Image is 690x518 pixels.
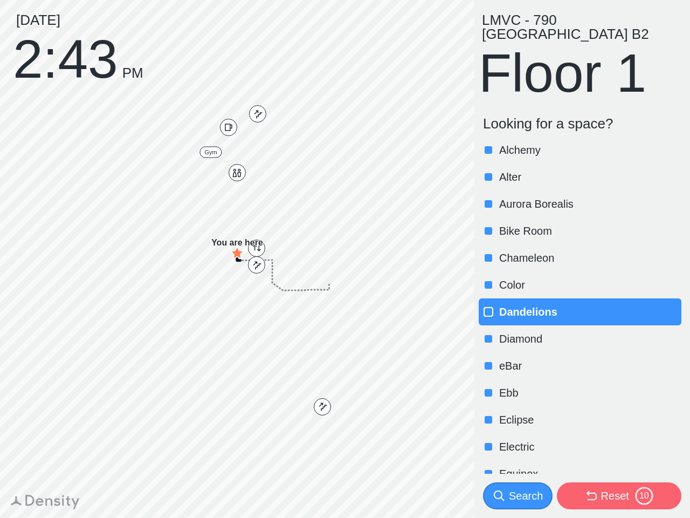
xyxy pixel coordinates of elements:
p: Eclipse [499,412,679,427]
p: Alter [499,169,679,185]
div: Search [509,488,543,503]
p: Ebb [499,385,679,400]
div: 10 [634,490,654,501]
div: Reset [601,488,629,503]
p: Chameleon [499,250,679,265]
p: Aurora Borealis [499,196,679,212]
p: Bike Room [499,223,679,238]
p: Diamond [499,331,679,346]
p: Electric [499,439,679,454]
p: Equinox [499,466,679,481]
p: eBar [499,358,679,373]
p: Dandelions [499,304,679,319]
button: Search [483,482,553,509]
p: Alchemy [499,142,679,158]
button: Reset10 [557,482,681,509]
p: Looking for a space? [483,115,681,132]
p: Color [499,277,679,292]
